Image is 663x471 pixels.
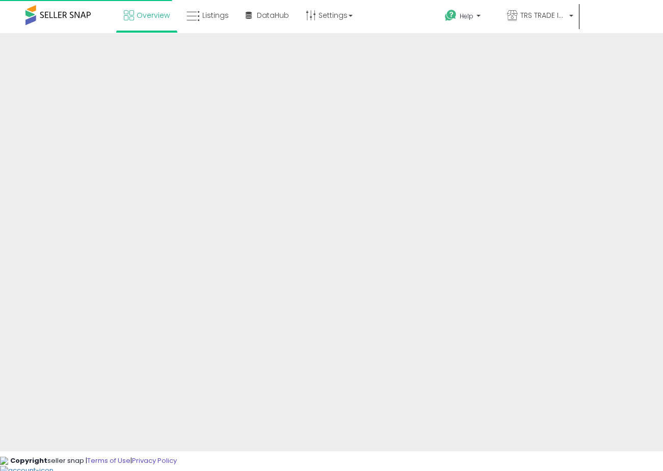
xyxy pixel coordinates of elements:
span: DataHub [257,10,289,20]
a: Help [437,2,498,33]
span: Overview [137,10,170,20]
span: Help [460,12,473,20]
span: TRS TRADE INC [520,10,566,20]
span: Listings [202,10,229,20]
i: Get Help [444,9,457,22]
